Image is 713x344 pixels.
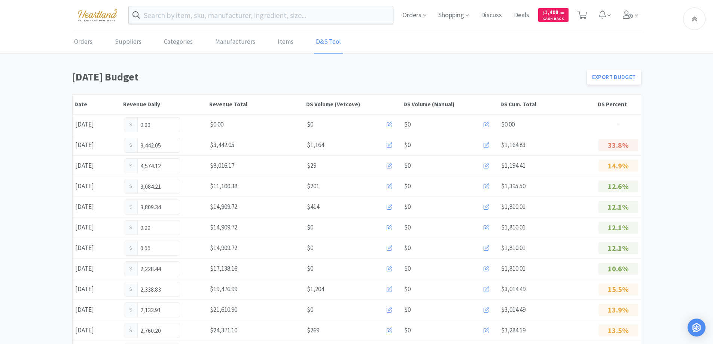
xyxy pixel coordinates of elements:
[404,181,411,191] span: $0
[501,244,525,252] span: $1,810.01
[501,264,525,273] span: $1,810.01
[307,222,313,232] span: $0
[73,179,121,194] div: [DATE]
[113,31,143,54] a: Suppliers
[209,101,303,108] div: Revenue Total
[73,158,121,173] div: [DATE]
[688,319,706,337] div: Open Intercom Messenger
[210,305,237,314] span: $21,610.90
[72,69,582,85] h1: [DATE] Budget
[501,182,525,190] span: $1,395.50
[123,101,205,108] div: Revenue Daily
[307,305,313,315] span: $0
[74,101,119,108] div: Date
[598,101,639,108] div: DS Percent
[210,326,237,334] span: $24,371.10
[501,161,525,170] span: $1,194.41
[210,244,237,252] span: $14,909.72
[307,264,313,274] span: $0
[73,261,121,276] div: [DATE]
[598,160,638,172] p: 14.9%
[478,12,505,19] a: Discuss
[538,5,569,25] a: $1,408.30Cash Back
[73,220,121,235] div: [DATE]
[598,180,638,192] p: 12.6%
[307,243,313,253] span: $0
[404,325,411,335] span: $0
[404,161,411,171] span: $0
[307,119,313,130] span: $0
[210,182,237,190] span: $11,100.38
[501,223,525,231] span: $1,810.01
[307,202,319,212] span: $414
[598,263,638,275] p: 10.6%
[543,10,545,15] span: $
[404,264,411,274] span: $0
[404,119,411,130] span: $0
[210,285,237,293] span: $19,476.99
[587,70,641,85] a: Export Budget
[598,242,638,254] p: 12.1%
[210,223,237,231] span: $14,909.72
[73,240,121,256] div: [DATE]
[598,139,638,151] p: 33.8%
[210,203,237,211] span: $14,909.72
[276,31,295,54] a: Items
[403,101,497,108] div: DS Volume (Manual)
[501,326,525,334] span: $3,284.19
[162,31,195,54] a: Categories
[213,31,257,54] a: Manufacturers
[501,120,515,128] span: $0.00
[598,283,638,295] p: 15.5%
[501,141,525,149] span: $1,164.83
[404,243,411,253] span: $0
[314,31,343,54] a: D&S Tool
[72,4,122,25] img: cad7bdf275c640399d9c6e0c56f98fd2_10.png
[404,284,411,294] span: $0
[129,6,393,24] input: Search by item, sku, manufacturer, ingredient, size...
[598,325,638,337] p: 13.5%
[404,222,411,232] span: $0
[306,101,400,108] div: DS Volume (Vetcove)
[210,264,237,273] span: $17,138.16
[598,119,638,130] p: -
[73,323,121,338] div: [DATE]
[307,161,316,171] span: $29
[73,281,121,297] div: [DATE]
[307,284,324,294] span: $1,204
[501,203,525,211] span: $1,810.01
[307,325,319,335] span: $269
[404,140,411,150] span: $0
[404,305,411,315] span: $0
[511,12,532,19] a: Deals
[210,120,223,128] span: $0.00
[501,305,525,314] span: $3,014.49
[72,31,94,54] a: Orders
[307,140,324,150] span: $1,164
[543,9,564,16] span: 1,408
[210,161,234,170] span: $8,016.17
[210,141,234,149] span: $3,442.05
[73,137,121,153] div: [DATE]
[543,17,564,22] span: Cash Back
[73,302,121,317] div: [DATE]
[73,117,121,132] div: [DATE]
[598,222,638,234] p: 12.1%
[501,285,525,293] span: $3,014.49
[500,101,594,108] div: DS Cum. Total
[598,201,638,213] p: 12.1%
[73,199,121,214] div: [DATE]
[558,10,564,15] span: . 30
[598,304,638,316] p: 13.9%
[404,202,411,212] span: $0
[307,181,319,191] span: $201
